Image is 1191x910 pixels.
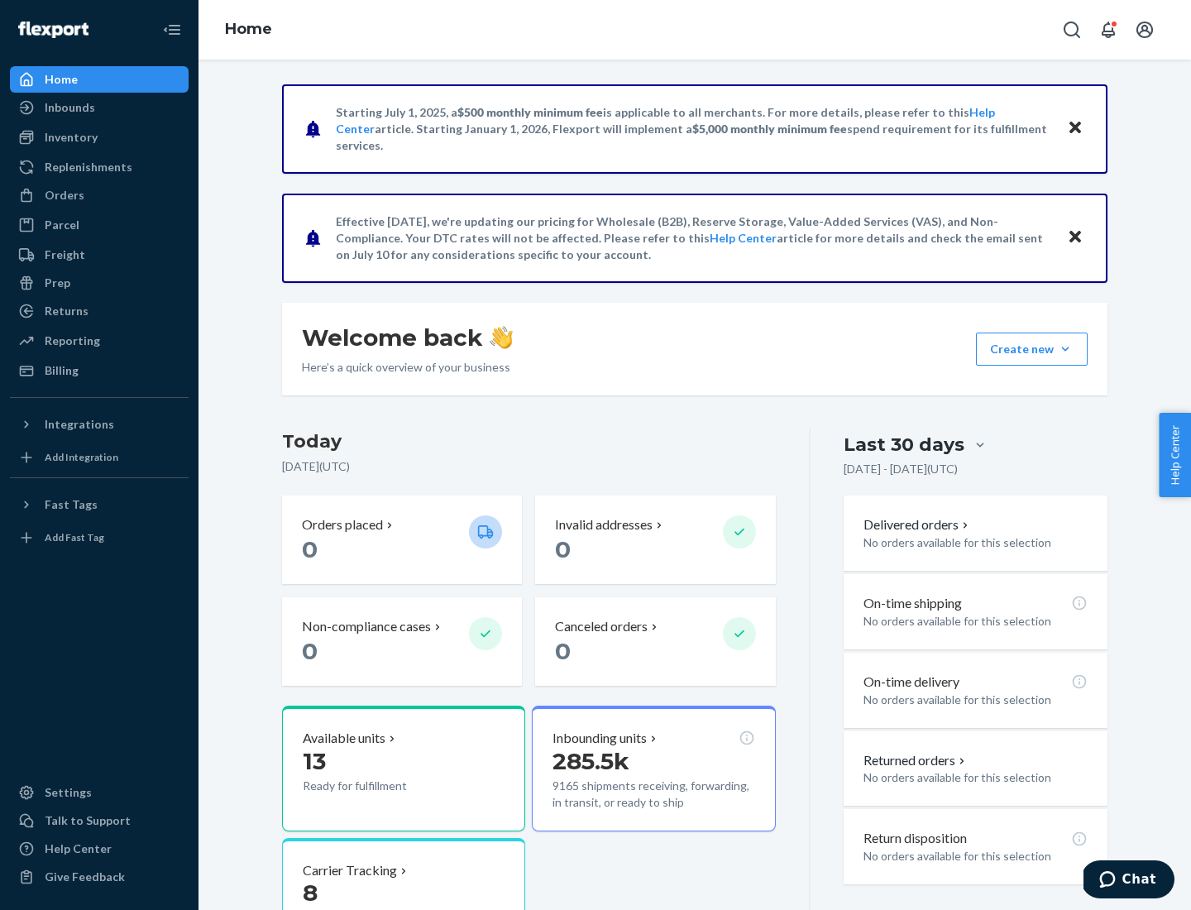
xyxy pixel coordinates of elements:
img: hand-wave emoji [490,326,513,349]
a: Billing [10,357,189,384]
span: $500 monthly minimum fee [457,105,603,119]
button: Invalid addresses 0 [535,496,775,584]
div: Talk to Support [45,812,131,829]
a: Parcel [10,212,189,238]
a: Help Center [710,231,777,245]
button: Non-compliance cases 0 [282,597,522,686]
div: Inventory [45,129,98,146]
a: Inventory [10,124,189,151]
span: 8 [303,879,318,907]
button: Delivered orders [863,515,972,534]
div: Reporting [45,333,100,349]
p: On-time delivery [863,673,959,692]
a: Orders [10,182,189,208]
button: Open Search Box [1055,13,1088,46]
div: Inbounds [45,99,95,116]
div: Last 30 days [844,432,964,457]
p: Non-compliance cases [302,617,431,636]
p: Starting July 1, 2025, a is applicable to all merchants. For more details, please refer to this a... [336,104,1051,154]
a: Help Center [10,836,189,862]
div: Parcel [45,217,79,233]
div: Billing [45,362,79,379]
button: Help Center [1159,413,1191,497]
span: 0 [302,637,318,665]
div: Fast Tags [45,496,98,513]
p: Return disposition [863,829,967,848]
div: Add Fast Tag [45,530,104,544]
p: Canceled orders [555,617,648,636]
p: Orders placed [302,515,383,534]
p: Ready for fulfillment [303,778,456,794]
p: [DATE] ( UTC ) [282,458,776,475]
span: 0 [302,535,318,563]
span: $5,000 monthly minimum fee [692,122,847,136]
button: Integrations [10,411,189,438]
button: Open account menu [1128,13,1161,46]
a: Settings [10,779,189,806]
p: No orders available for this selection [863,613,1088,630]
div: Give Feedback [45,869,125,885]
p: Available units [303,729,385,748]
a: Returns [10,298,189,324]
button: Create new [976,333,1088,366]
button: Available units13Ready for fulfillment [282,706,525,831]
img: Flexport logo [18,22,88,38]
span: 0 [555,535,571,563]
iframe: Opens a widget where you can chat to one of our agents [1083,860,1174,902]
a: Inbounds [10,94,189,121]
div: Returns [45,303,88,319]
div: Home [45,71,78,88]
span: 285.5k [552,747,629,775]
a: Home [225,20,272,38]
p: Here’s a quick overview of your business [302,359,513,376]
div: Prep [45,275,70,291]
a: Replenishments [10,154,189,180]
div: Replenishments [45,159,132,175]
p: [DATE] - [DATE] ( UTC ) [844,461,958,477]
p: Effective [DATE], we're updating our pricing for Wholesale (B2B), Reserve Storage, Value-Added Se... [336,213,1051,263]
div: Integrations [45,416,114,433]
button: Fast Tags [10,491,189,518]
button: Talk to Support [10,807,189,834]
p: 9165 shipments receiving, forwarding, in transit, or ready to ship [552,778,754,811]
p: No orders available for this selection [863,848,1088,864]
p: No orders available for this selection [863,534,1088,551]
button: Inbounding units285.5k9165 shipments receiving, forwarding, in transit, or ready to ship [532,706,775,831]
h1: Welcome back [302,323,513,352]
a: Add Integration [10,444,189,471]
button: Open notifications [1092,13,1125,46]
a: Home [10,66,189,93]
h3: Today [282,429,776,455]
a: Freight [10,242,189,268]
span: 13 [303,747,326,775]
p: Carrier Tracking [303,861,397,880]
p: Inbounding units [552,729,647,748]
button: Orders placed 0 [282,496,522,584]
div: Freight [45,247,85,263]
button: Close [1064,117,1086,141]
a: Prep [10,270,189,296]
ol: breadcrumbs [212,6,285,54]
div: Add Integration [45,450,118,464]
p: On-time shipping [863,594,962,613]
button: Canceled orders 0 [535,597,775,686]
a: Add Fast Tag [10,524,189,551]
div: Help Center [45,841,112,857]
a: Reporting [10,328,189,354]
p: No orders available for this selection [863,692,1088,708]
div: Orders [45,187,84,204]
button: Returned orders [863,751,969,770]
button: Give Feedback [10,864,189,890]
span: 0 [555,637,571,665]
p: Invalid addresses [555,515,653,534]
div: Settings [45,784,92,801]
button: Close Navigation [155,13,189,46]
button: Close [1064,226,1086,250]
p: No orders available for this selection [863,769,1088,786]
